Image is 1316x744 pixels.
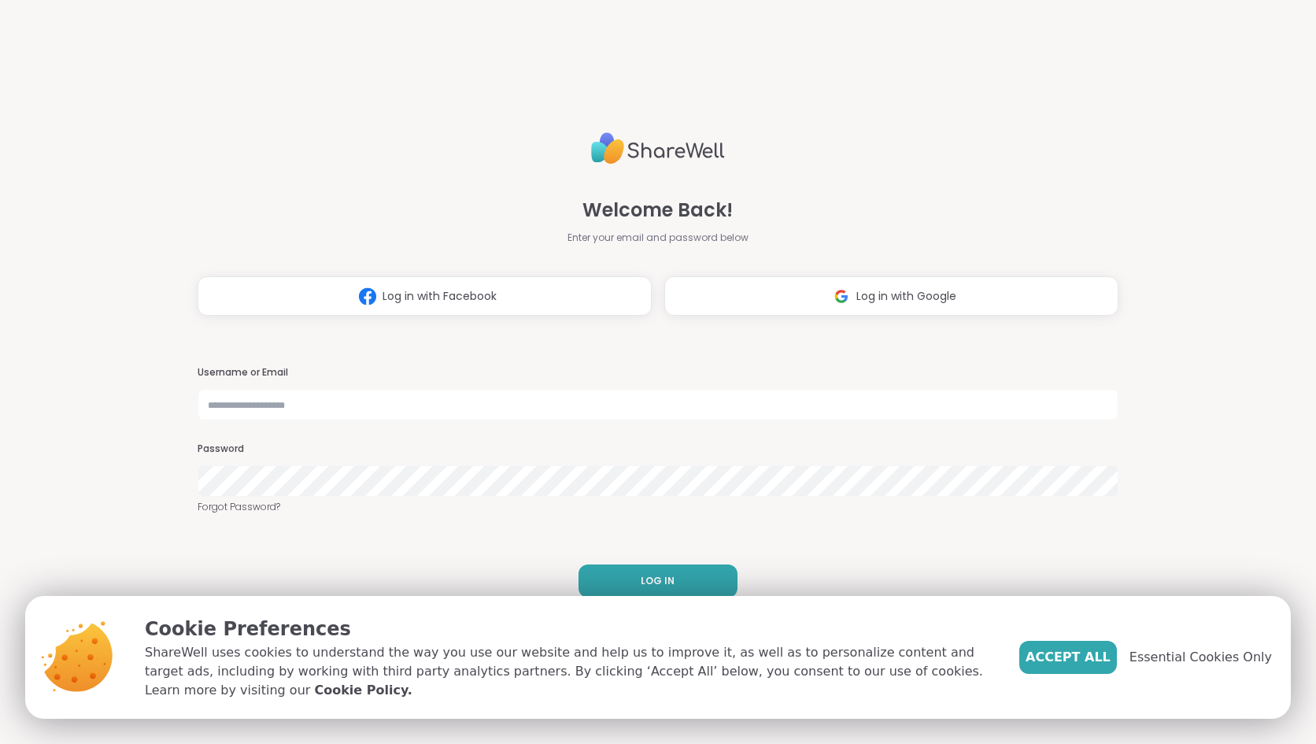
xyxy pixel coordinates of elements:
[1019,641,1117,674] button: Accept All
[198,442,1118,456] h3: Password
[664,276,1118,316] button: Log in with Google
[582,196,733,224] span: Welcome Back!
[826,282,856,311] img: ShareWell Logomark
[314,681,412,700] a: Cookie Policy.
[353,282,383,311] img: ShareWell Logomark
[856,288,956,305] span: Log in with Google
[198,366,1118,379] h3: Username or Email
[1026,648,1111,667] span: Accept All
[198,276,652,316] button: Log in with Facebook
[145,643,994,700] p: ShareWell uses cookies to understand the way you use our website and help us to improve it, as we...
[641,574,675,588] span: LOG IN
[591,126,725,171] img: ShareWell Logo
[579,564,737,598] button: LOG IN
[383,288,497,305] span: Log in with Facebook
[198,500,1118,514] a: Forgot Password?
[567,231,749,245] span: Enter your email and password below
[145,615,994,643] p: Cookie Preferences
[1129,648,1272,667] span: Essential Cookies Only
